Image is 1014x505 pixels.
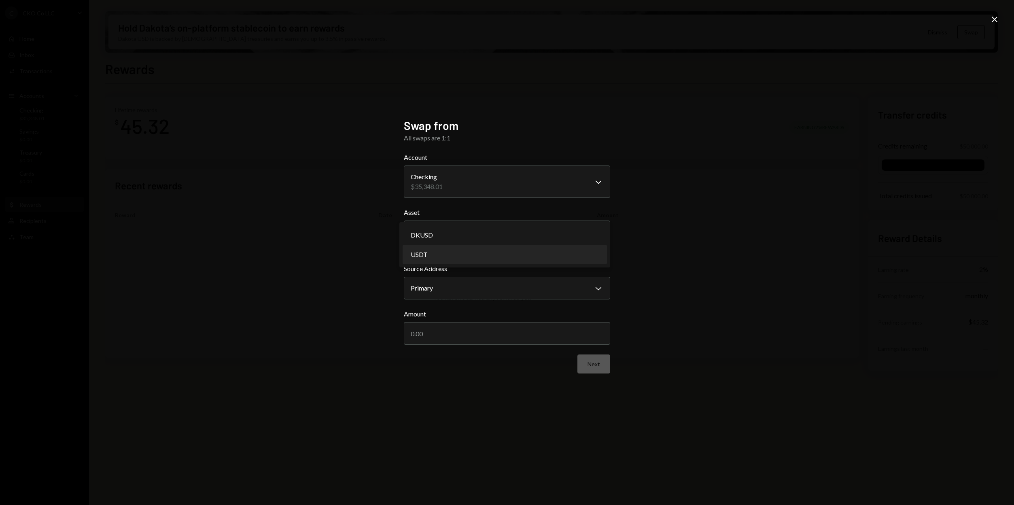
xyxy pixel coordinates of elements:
[404,118,610,134] h2: Swap from
[404,277,610,299] button: Source Address
[404,153,610,162] label: Account
[411,230,433,240] span: DKUSD
[404,133,610,143] div: All swaps are 1:1
[411,250,428,259] span: USDT
[404,264,610,274] label: Source Address
[404,221,610,243] button: Asset
[404,208,610,217] label: Asset
[404,322,610,345] input: 0.00
[404,309,610,319] label: Amount
[404,166,610,198] button: Account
